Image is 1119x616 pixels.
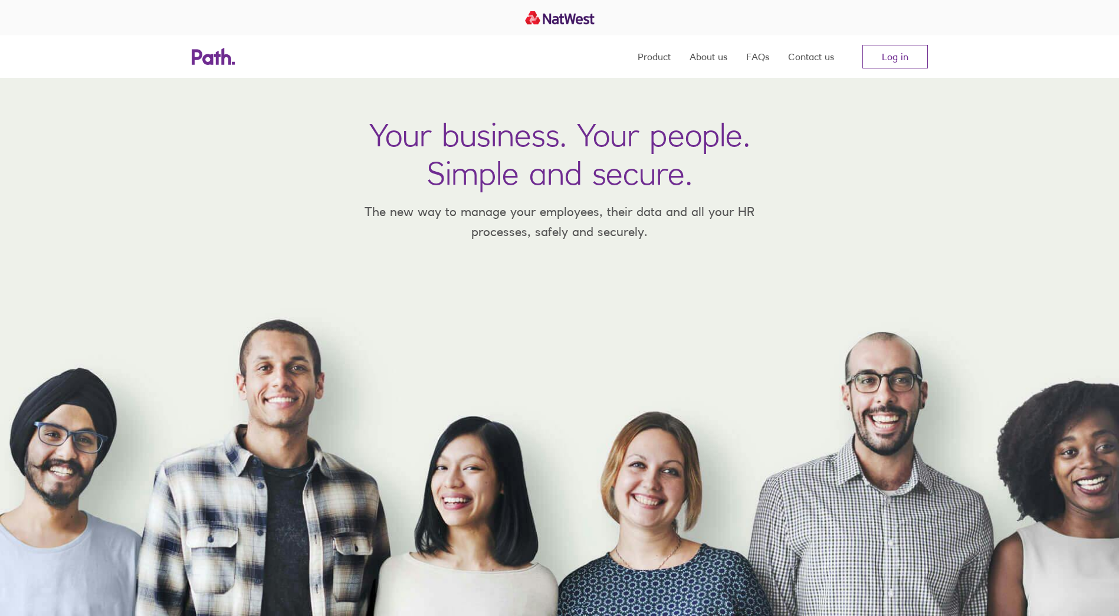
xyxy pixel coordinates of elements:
[862,45,928,68] a: Log in
[788,35,834,78] a: Contact us
[638,35,671,78] a: Product
[369,116,750,192] h1: Your business. Your people. Simple and secure.
[347,202,772,241] p: The new way to manage your employees, their data and all your HR processes, safely and securely.
[746,35,769,78] a: FAQs
[690,35,727,78] a: About us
